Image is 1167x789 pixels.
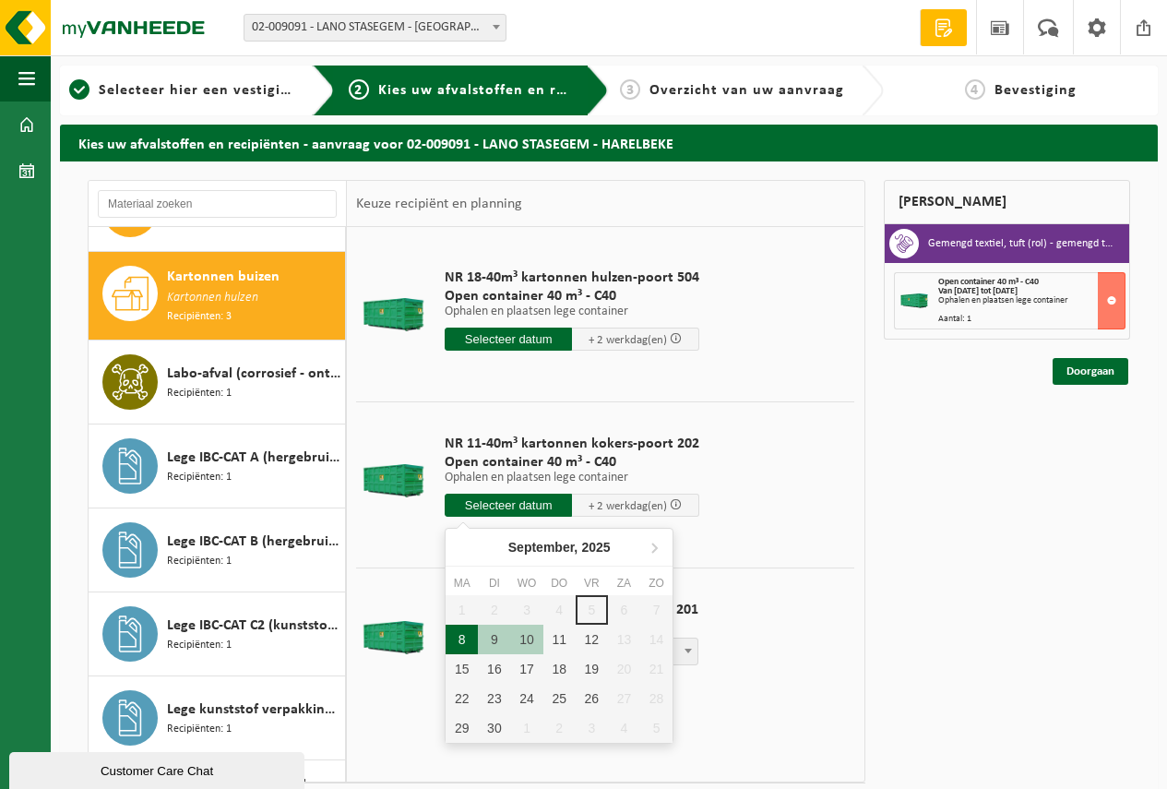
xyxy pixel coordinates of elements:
[938,296,1125,305] div: Ophalen en plaatsen lege container
[69,79,298,102] a: 1Selecteer hier een vestiging
[478,654,510,684] div: 16
[167,637,232,654] span: Recipiënten: 1
[478,574,510,592] div: di
[928,229,1116,258] h3: Gemengd textiel, tuft (rol) - gemengd textielafval (HCA)
[543,684,576,713] div: 25
[349,79,369,100] span: 2
[510,684,542,713] div: 24
[543,574,576,592] div: do
[167,288,258,308] span: Kartonnen hulzen
[478,684,510,713] div: 23
[576,684,608,713] div: 26
[60,125,1158,161] h2: Kies uw afvalstoffen en recipiënten - aanvraag voor 02-009091 - LANO STASEGEM - HARELBEKE
[589,334,667,346] span: + 2 werkdag(en)
[445,435,699,453] span: NR 11-40m³ kartonnen kokers-poort 202
[1053,358,1128,385] a: Doorgaan
[167,308,232,326] span: Recipiënten: 3
[89,508,346,592] button: Lege IBC-CAT B (hergebruik na reiniging, 2e keuze) Recipiënten: 1
[244,14,506,42] span: 02-009091 - LANO STASEGEM - HARELBEKE
[445,269,699,287] span: NR 18-40m³ kartonnen hulzen-poort 504
[501,532,618,562] div: September,
[510,625,542,654] div: 10
[576,625,608,654] div: 12
[89,676,346,760] button: Lege kunststof verpakkingen van gevaarlijke stoffen Recipiënten: 1
[89,341,346,424] button: Labo-afval (corrosief - ontvlambaar) Recipiënten: 1
[446,654,478,684] div: 15
[167,363,340,385] span: Labo-afval (corrosief - ontvlambaar)
[510,654,542,684] div: 17
[9,748,308,789] iframe: chat widget
[576,713,608,743] div: 3
[589,500,667,512] span: + 2 werkdag(en)
[478,625,510,654] div: 9
[445,494,572,517] input: Selecteer datum
[446,625,478,654] div: 8
[167,721,232,738] span: Recipiënten: 1
[576,574,608,592] div: vr
[543,625,576,654] div: 11
[167,699,340,721] span: Lege kunststof verpakkingen van gevaarlijke stoffen
[581,541,610,554] i: 2025
[378,83,632,98] span: Kies uw afvalstoffen en recipiënten
[543,654,576,684] div: 18
[543,713,576,743] div: 2
[98,190,337,218] input: Materiaal zoeken
[167,553,232,570] span: Recipiënten: 1
[510,713,542,743] div: 1
[89,592,346,676] button: Lege IBC-CAT C2 (kunststof blaas verbranden) Recipiënten: 1
[167,447,340,469] span: Lege IBC-CAT A (hergebruik na wassen, 1e keuze, als nieuw)
[620,79,640,100] span: 3
[608,574,640,592] div: za
[478,713,510,743] div: 30
[167,531,340,553] span: Lege IBC-CAT B (hergebruik na reiniging, 2e keuze)
[994,83,1077,98] span: Bevestiging
[446,713,478,743] div: 29
[510,574,542,592] div: wo
[445,453,699,472] span: Open container 40 m³ - C40
[649,83,844,98] span: Overzicht van uw aanvraag
[167,469,232,486] span: Recipiënten: 1
[445,472,699,484] p: Ophalen en plaatsen lege container
[965,79,985,100] span: 4
[244,15,506,41] span: 02-009091 - LANO STASEGEM - HARELBEKE
[347,181,531,227] div: Keuze recipiënt en planning
[640,574,673,592] div: zo
[89,424,346,508] button: Lege IBC-CAT A (hergebruik na wassen, 1e keuze, als nieuw) Recipiënten: 1
[884,180,1131,224] div: [PERSON_NAME]
[99,83,298,98] span: Selecteer hier een vestiging
[167,385,232,402] span: Recipiënten: 1
[446,574,478,592] div: ma
[167,266,280,288] span: Kartonnen buizen
[89,252,346,341] button: Kartonnen buizen Kartonnen hulzen Recipiënten: 3
[445,305,699,318] p: Ophalen en plaatsen lege container
[576,654,608,684] div: 19
[69,79,89,100] span: 1
[938,277,1039,287] span: Open container 40 m³ - C40
[446,684,478,713] div: 22
[445,287,699,305] span: Open container 40 m³ - C40
[445,328,572,351] input: Selecteer datum
[167,615,340,637] span: Lege IBC-CAT C2 (kunststof blaas verbranden)
[938,286,1018,296] strong: Van [DATE] tot [DATE]
[938,315,1125,324] div: Aantal: 1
